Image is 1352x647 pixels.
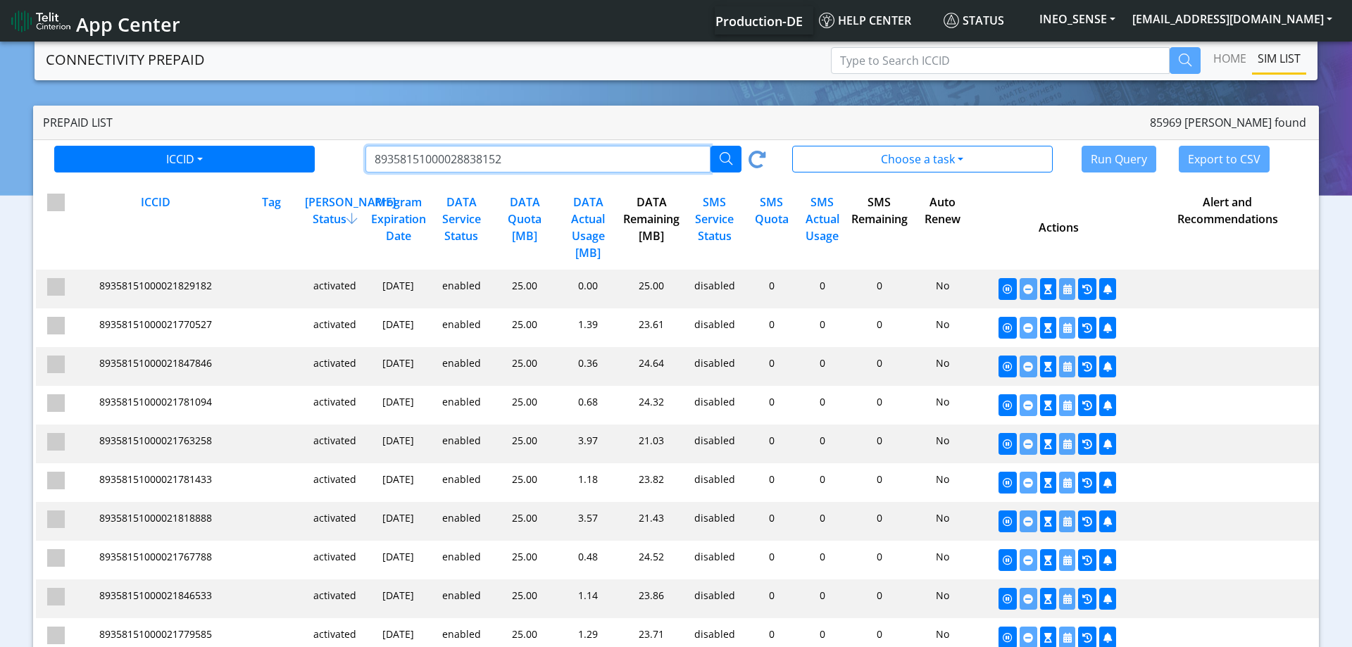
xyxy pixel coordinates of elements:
div: 0 [846,317,910,339]
div: [DATE] [365,433,429,455]
div: SMS Service Status [682,194,745,261]
div: disabled [682,549,745,571]
div: No [910,356,973,377]
div: 0 [745,433,796,455]
div: Actions [972,194,1141,261]
div: 0 [846,510,910,532]
div: enabled [428,317,492,339]
span: Status [944,13,1004,28]
a: Your current platform instance [715,6,802,34]
span: 85969 [PERSON_NAME] found [1150,114,1306,131]
div: disabled [682,394,745,416]
div: 0 [796,278,846,300]
div: disabled [682,317,745,339]
div: 0 [846,394,910,416]
div: 25.00 [492,588,555,610]
button: Choose a task [792,146,1053,172]
a: App Center [11,6,178,36]
a: SIM LIST [1252,44,1306,73]
button: ICCID [54,146,315,172]
div: activated [302,472,365,494]
div: SMS Quota [745,194,796,261]
div: 21.43 [618,510,682,532]
div: 0 [745,317,796,339]
div: No [910,549,973,571]
div: 1.14 [555,588,618,610]
div: [DATE] [365,472,429,494]
div: 25.00 [492,549,555,571]
div: activated [302,356,365,377]
div: [DATE] [365,588,429,610]
div: 25.00 [492,317,555,339]
div: 0 [796,588,846,610]
div: 24.64 [618,356,682,377]
span: 89358151000021846533 [99,589,212,602]
div: 25.00 [492,394,555,416]
div: DATA Service Status [428,194,492,261]
div: 0 [796,356,846,377]
div: SMS Remaining [846,194,910,261]
div: disabled [682,356,745,377]
div: 0 [846,588,910,610]
div: 0.48 [555,549,618,571]
div: activated [302,317,365,339]
div: [DATE] [365,549,429,571]
a: Status [938,6,1031,34]
div: disabled [682,588,745,610]
a: Home [1208,44,1252,73]
span: 89358151000021770527 [99,318,212,331]
span: Help center [819,13,911,28]
img: status.svg [944,13,959,28]
div: No [910,588,973,610]
a: Help center [813,6,938,34]
div: enabled [428,394,492,416]
input: Type to Search ICCID [831,47,1170,74]
div: 0 [846,356,910,377]
div: activated [302,433,365,455]
div: [DATE] [365,317,429,339]
div: DATA Remaining [MB] [618,194,682,261]
div: 25.00 [492,356,555,377]
div: Auto Renew [910,194,973,261]
button: INEO_SENSE [1031,6,1124,32]
div: 0.00 [555,278,618,300]
div: 0.68 [555,394,618,416]
div: enabled [428,356,492,377]
div: 25.00 [492,278,555,300]
div: 0 [796,317,846,339]
div: enabled [428,472,492,494]
div: 24.32 [618,394,682,416]
div: 0 [745,510,796,532]
div: [DATE] [365,394,429,416]
div: 25.00 [492,510,555,532]
div: 0 [796,394,846,416]
div: disabled [682,510,745,532]
div: 21.03 [618,433,682,455]
div: 0 [745,588,796,610]
div: [DATE] [365,510,429,532]
div: No [910,510,973,532]
div: No [910,317,973,339]
div: enabled [428,278,492,300]
div: DATA Quota [MB] [492,194,555,261]
div: No [910,472,973,494]
div: activated [302,278,365,300]
span: App Center [76,11,180,37]
span: 89358151000021847846 [99,356,212,370]
div: Alert and Recommendations [1141,194,1310,261]
div: 23.86 [618,588,682,610]
div: DATA Actual Usage [MB] [555,194,618,261]
span: 89358151000021818888 [99,511,212,524]
div: 0 [796,510,846,532]
div: 0.36 [555,356,618,377]
div: activated [302,549,365,571]
div: [DATE] [365,356,429,377]
span: Prepaid List [43,115,113,130]
div: activated [302,394,365,416]
span: 89358151000021767788 [99,550,212,563]
div: 0 [846,433,910,455]
button: Run Query [1082,146,1156,172]
span: 89358151000021781094 [99,395,212,408]
span: 89358151000021829182 [99,279,212,292]
div: 24.52 [618,549,682,571]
